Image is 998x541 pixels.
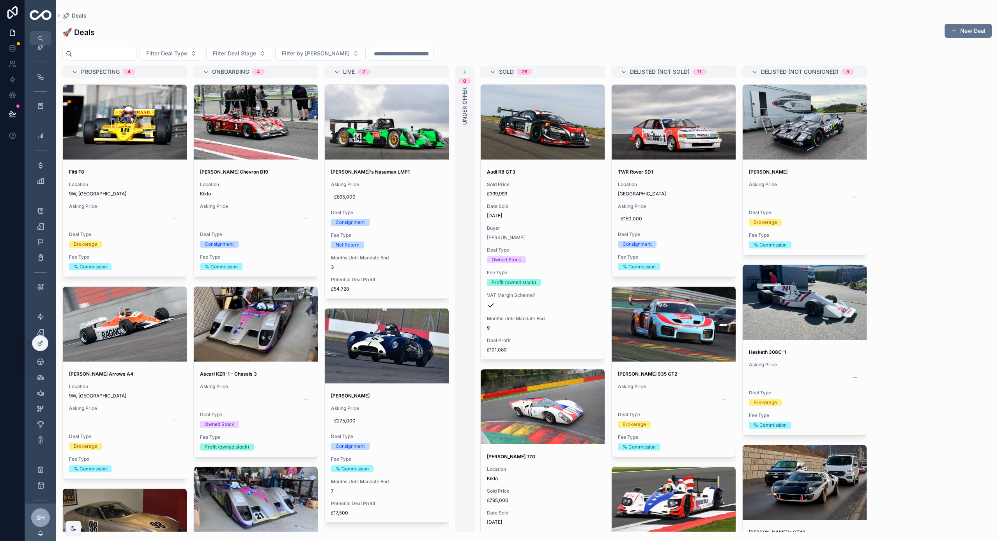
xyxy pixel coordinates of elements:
[74,241,97,248] div: Brokerage
[499,68,514,76] span: SOLD
[25,45,56,504] div: scrollable content
[63,85,187,160] div: wm-2024-monaco-hgp-f8-7.jpg
[200,434,311,440] span: Fee Type
[618,434,729,440] span: Fee Type
[331,405,442,412] span: Asking Price
[282,50,350,57] span: Filter by [PERSON_NAME]
[334,418,439,424] span: £275,000
[194,287,318,362] div: IMG_1331.JPG
[193,286,318,457] a: Ascari KZR-1 - Chassis 3Asking Price--Deal TypeOwned StockFee TypeProfit (owned stock)
[173,418,177,424] div: --
[623,241,652,248] div: Consignment
[81,68,120,76] span: Prospecting
[324,84,449,299] a: [PERSON_NAME]'s Nasamax LMP1Asking Price£895,000Deal TypeConsignmentFee TypeNet ReturnMonths Unti...
[200,181,311,188] span: Location
[749,209,860,216] span: Deal Type
[213,50,256,57] span: Filter Deal Stage
[611,84,736,277] a: TWR Rover SD1Location[GEOGRAPHIC_DATA]Asking Price£150,000Deal TypeConsignmentFee Type% Commission
[487,225,598,231] span: Buyer
[74,465,107,472] div: % Commission
[69,254,180,260] span: Fee Type
[487,454,535,459] strong: [PERSON_NAME] T70
[74,263,107,270] div: % Commission
[487,213,598,219] span: [DATE]
[612,287,736,362] div: 58858c0cd2e7fa0aa2d4dc4fd47a4de6461fc5bc.webp
[69,456,180,462] span: Fee Type
[623,421,646,428] div: Brokerage
[336,443,365,450] div: Consignment
[618,203,729,209] span: Asking Price
[200,169,268,175] strong: [PERSON_NAME] Chevron B19
[336,219,365,226] div: Consignment
[742,84,867,255] a: [PERSON_NAME]Asking Price--Deal TypeBrokerageFee Type% Commission
[212,68,249,76] span: Onboarding
[487,466,598,472] span: Location
[618,412,729,418] span: Deal Type
[487,497,598,504] span: £795,000
[304,396,308,402] div: --
[487,191,598,197] span: £399,999
[621,216,726,222] span: £150,000
[62,286,187,479] a: [PERSON_NAME] Arrows A4Location9W, [GEOGRAPHIC_DATA]Asking Price--Deal TypeBrokerageFee Type% Com...
[62,12,87,20] a: Deals
[69,393,180,399] span: 9W, [GEOGRAPHIC_DATA]
[487,234,525,241] a: [PERSON_NAME]
[749,232,860,238] span: Fee Type
[623,443,656,451] div: % Commission
[336,241,359,248] div: Net Return
[69,203,180,209] span: Asking Price
[331,479,442,485] span: Months Until Mandate End
[487,292,598,298] span: VAT Margin Scheme?
[200,371,257,377] strong: Ascari KZR-1 - Chassis 3
[749,390,860,396] span: Deal Type
[343,68,355,76] span: Live
[331,232,442,238] span: Fee Type
[200,254,311,260] span: Fee Type
[69,383,180,390] span: Location
[331,181,442,188] span: Asking Price
[461,87,469,125] span: Under Offer
[749,169,787,175] strong: [PERSON_NAME]
[492,256,521,263] div: Owned Stock
[487,519,598,525] span: [DATE]
[336,465,369,472] div: % Commission
[331,488,442,494] span: 7
[206,46,272,61] button: Select Button
[331,393,370,399] strong: [PERSON_NAME]
[69,191,180,197] span: 9W, [GEOGRAPHIC_DATA]
[331,264,442,270] span: 3
[754,219,777,226] div: Brokerage
[463,78,466,84] div: 0
[304,216,308,222] div: --
[618,371,677,377] strong: [PERSON_NAME] 935 GT2
[487,475,598,482] span: Kiklo
[487,488,598,494] span: Sold Price
[331,500,442,507] span: Potential Deal Profit
[30,10,51,21] img: App logo
[275,46,366,61] button: Select Button
[331,169,410,175] strong: [PERSON_NAME]'s Nasamax LMP1
[140,46,203,61] button: Select Button
[69,433,180,440] span: Deal Type
[722,396,726,402] div: --
[487,247,598,253] span: Deal Type
[200,203,311,209] span: Asking Price
[194,85,318,160] div: Screenshot-2025-08-20-at-11.53.38.png
[853,194,857,200] div: --
[743,265,867,340] div: WhatsApp-Image-2024-12-11-at-16.24.33.jpeg
[63,287,187,362] div: 417660.jpg
[749,362,860,368] span: Asking Price
[200,412,311,418] span: Deal Type
[522,69,527,75] div: 26
[331,209,442,216] span: Deal Type
[697,69,701,75] div: 11
[487,337,598,344] span: Deal Profit
[200,231,311,238] span: Deal Type
[618,191,729,197] span: [GEOGRAPHIC_DATA]
[623,263,656,270] div: % Commission
[193,84,318,277] a: [PERSON_NAME] Chevron B19LocationKikloAsking Price--Deal TypeConsignmentFee Type% Commission
[62,27,95,38] h1: 🚀 Deals
[146,50,187,57] span: Filter Deal Type
[945,24,992,38] a: New Deal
